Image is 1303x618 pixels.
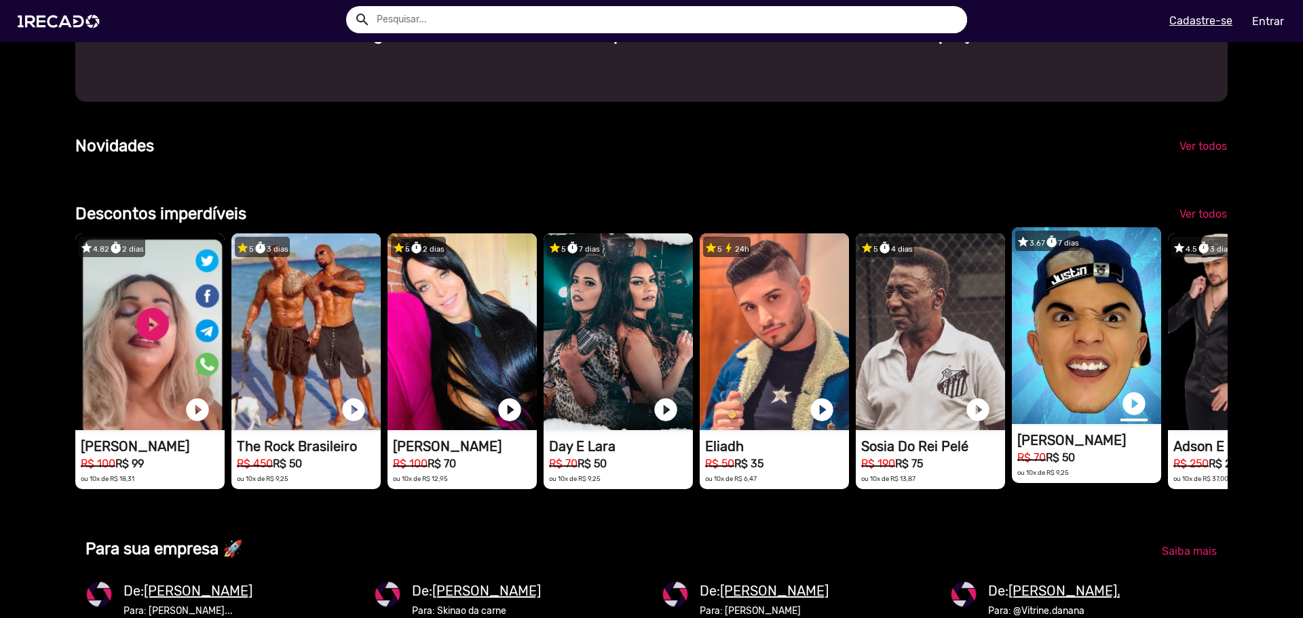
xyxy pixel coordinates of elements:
video: 1RECADO vídeos dedicados para fãs e empresas [700,233,849,430]
mat-card-title: De: [988,581,1127,601]
video: 1RECADO vídeos dedicados para fãs e empresas [544,233,693,430]
small: ou 10x de R$ 6,47 [705,475,757,482]
video: 1RECADO vídeos dedicados para fãs e empresas [856,233,1005,430]
a: play_circle_filled [496,396,523,423]
a: play_circle_filled [340,396,367,423]
mat-icon: Example home icon [354,12,371,28]
b: R$ 50 [578,457,607,470]
mat-card-title: De: [124,581,252,601]
small: R$ 50 [705,457,734,470]
video: 1RECADO vídeos dedicados para fãs e empresas [388,233,537,430]
b: Descontos imperdíveis [75,204,246,223]
small: R$ 100 [81,457,115,470]
a: Entrar [1243,9,1293,33]
b: R$ 70 [428,457,456,470]
b: R$ 75 [895,457,923,470]
h1: Day E Lara [549,438,693,455]
small: ou 10x de R$ 12,95 [393,475,448,482]
b: R$ 35 [734,457,763,470]
mat-card-title: De: [412,581,541,601]
a: play_circle_filled [652,396,679,423]
mat-card-subtitle: Para: [PERSON_NAME] [700,604,829,618]
small: R$ 450 [237,457,273,470]
small: R$ 250 [1173,457,1209,470]
video: 1RECADO vídeos dedicados para fãs e empresas [231,233,381,430]
u: [PERSON_NAME] [720,583,829,599]
h1: [PERSON_NAME] [393,438,537,455]
small: R$ 70 [1017,451,1046,464]
a: play_circle_filled [808,396,835,423]
mat-card-subtitle: Para: Skinao da carne [412,604,541,618]
h1: Eliadh [705,438,849,455]
span: Ver todos [1179,140,1227,153]
small: R$ 70 [549,457,578,470]
u: [PERSON_NAME] [144,583,252,599]
h1: Sosia Do Rei Pelé [861,438,1005,455]
b: Novidades [75,136,154,155]
mat-card-title: De: [700,581,829,601]
small: ou 10x de R$ 9,25 [237,475,288,482]
small: ou 10x de R$ 13,87 [861,475,915,482]
h1: [PERSON_NAME] [1017,432,1161,448]
a: play_circle_filled [964,396,992,423]
input: Pesquisar... [366,6,967,33]
button: Example home icon [350,7,373,31]
b: R$ 99 [115,457,144,470]
small: R$ 190 [861,457,895,470]
small: ou 10x de R$ 9,25 [1017,469,1069,476]
small: ou 10x de R$ 18,31 [81,475,134,482]
video: 1RECADO vídeos dedicados para fãs e empresas [1012,227,1161,424]
small: R$ 100 [393,457,428,470]
u: [PERSON_NAME] [432,583,541,599]
b: R$ 50 [273,457,302,470]
span: Saiba mais [1162,545,1217,558]
small: ou 10x de R$ 37,00 [1173,475,1228,482]
a: play_circle_filled [1120,390,1148,417]
b: Para sua empresa 🚀 [86,539,243,558]
span: Ver todos [1179,208,1227,220]
u: [PERSON_NAME]... [1008,583,1127,599]
b: R$ 200 [1209,457,1245,470]
a: play_circle_filled [184,396,211,423]
mat-card-subtitle: Para: [PERSON_NAME]... [124,604,252,618]
video: 1RECADO vídeos dedicados para fãs e empresas [75,233,225,430]
mat-card-subtitle: Para: @Vitrine.danana [988,604,1127,618]
h1: [PERSON_NAME] [81,438,225,455]
b: R$ 50 [1046,451,1075,464]
u: Cadastre-se [1169,14,1232,27]
h1: The Rock Brasileiro [237,438,381,455]
small: ou 10x de R$ 9,25 [549,475,601,482]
